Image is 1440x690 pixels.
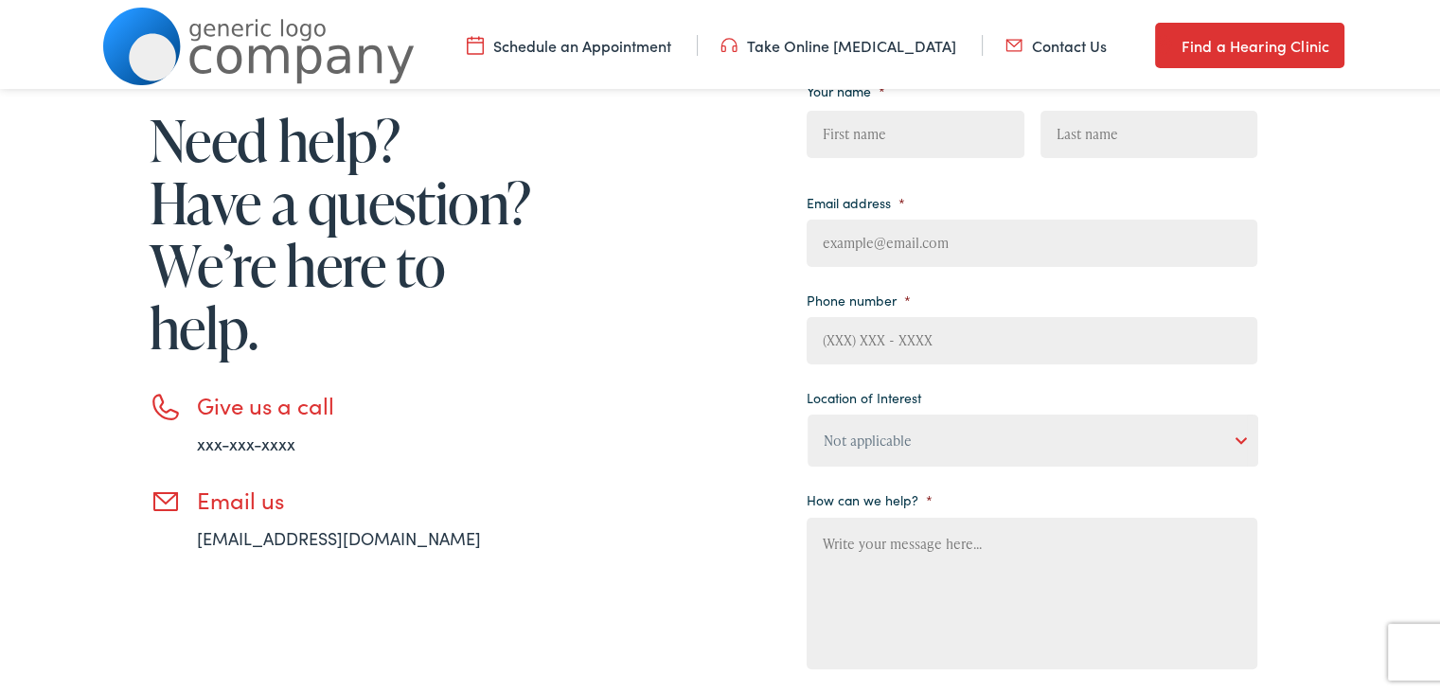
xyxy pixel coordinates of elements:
label: Your name [807,79,885,96]
a: xxx-xxx-xxxx [197,428,295,451]
label: Email address [807,190,905,207]
a: Schedule an Appointment [467,31,671,52]
label: Location of Interest [807,385,921,402]
a: Take Online [MEDICAL_DATA] [720,31,956,52]
h3: Give us a call [197,388,538,416]
h1: Need help? Have a question? We’re here to help. [150,105,538,355]
a: Find a Hearing Clinic [1155,19,1344,64]
input: Last name [1040,107,1257,154]
img: utility icon [1155,30,1172,53]
h3: Email us [197,483,538,510]
a: [EMAIL_ADDRESS][DOMAIN_NAME] [197,522,481,546]
img: utility icon [1005,31,1022,52]
img: utility icon [720,31,738,52]
input: example@email.com [807,216,1257,263]
img: utility icon [467,31,484,52]
input: First name [807,107,1023,154]
label: Phone number [807,288,911,305]
a: Contact Us [1005,31,1107,52]
label: How can we help? [807,487,933,504]
input: (XXX) XXX - XXXX [807,313,1257,361]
